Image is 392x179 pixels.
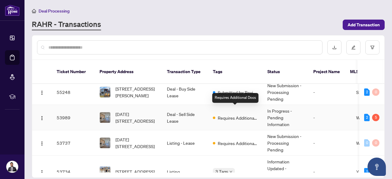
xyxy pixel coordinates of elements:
[40,141,44,146] img: Logo
[372,139,379,147] div: 0
[356,89,381,95] span: S12353460
[115,85,157,99] span: [STREET_ADDRESS][PERSON_NAME]
[262,105,308,130] td: In Progress - Pending Information
[218,89,258,96] span: Submitted for Review
[162,80,208,105] td: Deal - Buy Side Lease
[351,45,356,50] span: edit
[5,5,20,16] img: logo
[37,87,47,97] button: Logo
[308,130,351,156] td: -
[37,167,47,177] button: Logo
[348,20,380,30] span: Add Transaction
[162,105,208,130] td: Deal - Sell Side Lease
[229,170,232,173] span: down
[100,166,110,177] img: thumbnail-img
[364,139,370,147] div: 0
[262,60,308,84] th: Status
[37,113,47,122] button: Logo
[346,40,360,54] button: edit
[100,87,110,97] img: thumbnail-img
[308,105,351,130] td: -
[218,114,258,121] span: Requires Additional Docs
[308,80,351,105] td: -
[52,130,95,156] td: 53737
[95,60,162,84] th: Property Address
[39,8,70,14] span: Deal Processing
[212,93,258,103] div: Requires Additional Docs
[115,136,157,150] span: [DATE][STREET_ADDRESS]
[332,45,337,50] span: download
[356,115,382,120] span: W12391454
[262,130,308,156] td: New Submission - Processing Pending
[208,60,262,84] th: Tags
[364,168,370,175] div: 1
[100,112,110,123] img: thumbnail-img
[52,80,95,105] td: 55248
[162,60,208,84] th: Transaction Type
[40,170,44,175] img: Logo
[356,140,382,146] span: W12391454
[262,80,308,105] td: New Submission - Processing Pending
[356,169,381,174] span: X12410990
[367,158,386,176] button: Open asap
[308,60,345,84] th: Project Name
[115,111,157,124] span: [DATE][STREET_ADDRESS]
[365,40,379,54] button: filter
[52,105,95,130] td: 53989
[37,138,47,148] button: Logo
[345,60,382,84] th: MLS #
[32,9,36,13] span: home
[52,60,95,84] th: Ticket Number
[364,114,370,121] div: 2
[327,40,341,54] button: download
[32,19,101,30] a: RAHR - Transactions
[218,140,258,147] span: Requires Additional Docs
[372,114,379,121] div: 5
[115,168,155,175] span: [STREET_ADDRESS]
[6,161,18,173] img: Profile Icon
[343,20,385,30] button: Add Transaction
[40,90,44,95] img: Logo
[162,130,208,156] td: Listing - Lease
[100,138,110,148] img: thumbnail-img
[40,116,44,121] img: Logo
[364,88,370,96] div: 2
[370,45,375,50] span: filter
[372,88,379,96] div: 0
[215,168,228,175] span: 3 Tags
